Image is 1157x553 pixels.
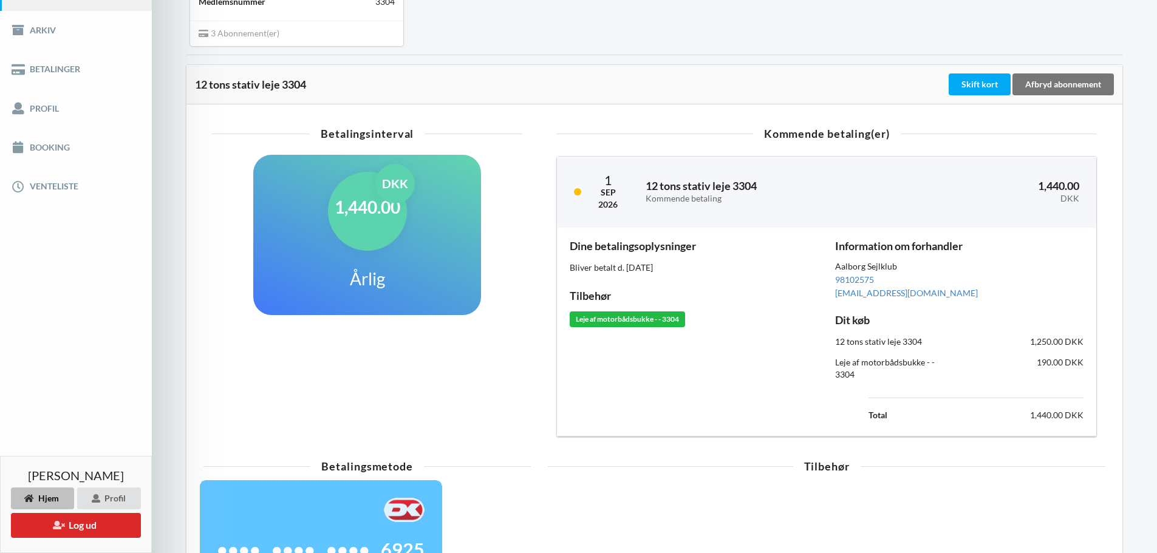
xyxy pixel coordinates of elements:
[960,327,1092,356] div: 1,250.00 DKK
[11,487,74,509] div: Hjem
[350,268,385,290] h1: Årlig
[598,186,618,198] div: Sep
[598,198,618,211] div: 2026
[835,262,1084,273] div: Aalborg Sejlklub
[1012,73,1114,95] div: Afbryd abonnement
[827,327,959,356] div: 12 tons stativ leje 3304
[335,196,400,218] h1: 1,440.00
[827,348,959,389] div: Leje af motorbådsbukke - - 3304
[384,498,425,522] img: F+AAQC4Rur0ZFP9BwAAAABJRU5ErkJggg==
[203,461,531,472] div: Betalingsmetode
[11,513,141,538] button: Log ud
[570,262,818,274] div: Bliver betalt d. [DATE]
[835,288,978,298] a: [EMAIL_ADDRESS][DOMAIN_NAME]
[932,407,1084,423] td: 1,440.00 DKK
[375,164,415,203] div: DKK
[949,73,1011,95] div: Skift kort
[835,239,1084,253] h3: Information om forhandler
[199,28,279,38] span: 3 Abonnement(er)
[28,469,124,481] span: [PERSON_NAME]
[646,179,889,203] h3: 12 tons stativ leje 3304
[835,274,874,285] a: 98102575
[906,194,1079,204] div: DKK
[906,179,1079,203] h3: 1,440.00
[598,174,618,186] div: 1
[570,289,818,303] div: Tilbehør
[195,78,946,90] div: 12 tons stativ leje 3304
[835,313,1084,327] h3: Dit køb
[556,128,1097,139] div: Kommende betaling(er)
[77,487,141,509] div: Profil
[646,194,889,204] div: Kommende betaling
[570,311,685,327] div: Leje af motorbådsbukke - - 3304
[869,410,887,420] b: Total
[548,461,1105,472] div: Tilbehør
[570,239,818,253] h3: Dine betalingsoplysninger
[960,348,1092,389] div: 190.00 DKK
[212,128,522,139] div: Betalingsinterval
